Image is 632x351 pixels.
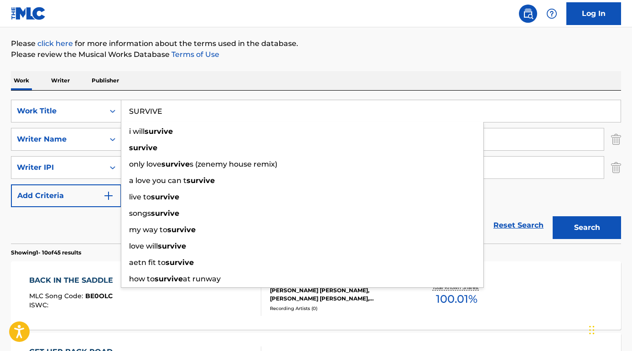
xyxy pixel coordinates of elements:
[11,261,621,330] a: BACK IN THE SADDLEMLC Song Code:BE0OLCISWC:Writers (3)[PERSON_NAME] [PERSON_NAME], [PERSON_NAME] ...
[129,209,151,218] span: songs
[167,225,196,234] strong: survive
[161,160,190,168] strong: survive
[11,49,621,60] p: Please review the Musical Works Database
[129,275,155,283] span: how to
[11,184,121,207] button: Add Criteria
[17,106,99,117] div: Work Title
[129,242,158,250] span: love will
[166,258,194,267] strong: survive
[129,258,166,267] span: aetn fit to
[270,305,406,312] div: Recording Artists ( 0 )
[89,71,122,90] p: Publisher
[129,193,151,201] span: live to
[129,143,157,152] strong: survive
[155,275,183,283] strong: survive
[186,176,215,185] strong: survive
[85,292,113,300] span: BE0OLC
[546,8,557,19] img: help
[129,160,161,168] span: only love
[29,301,51,309] span: ISWC :
[29,275,118,286] div: BACK IN THE SADDLE
[611,128,621,151] img: Delete Criterion
[48,71,73,90] p: Writer
[519,5,537,23] a: Public Search
[11,249,81,257] p: Showing 1 - 10 of 45 results
[129,225,167,234] span: my way to
[523,8,534,19] img: search
[17,134,99,145] div: Writer Name
[489,215,548,235] a: Reset Search
[11,7,46,20] img: MLC Logo
[11,100,621,244] form: Search Form
[129,176,186,185] span: a love you can t
[129,127,145,136] span: i will
[183,275,221,283] span: at runway
[151,193,179,201] strong: survive
[151,209,179,218] strong: survive
[11,38,621,49] p: Please for more information about the terms used in the database.
[586,307,632,351] div: Widget de chat
[145,127,173,136] strong: survive
[17,162,99,173] div: Writer IPI
[543,5,561,23] div: Help
[270,286,406,303] div: [PERSON_NAME] [PERSON_NAME], [PERSON_NAME] [PERSON_NAME], [PERSON_NAME]
[37,39,73,48] a: click here
[611,156,621,179] img: Delete Criterion
[566,2,621,25] a: Log In
[190,160,277,168] span: s (zenemy house remix)
[103,190,114,201] img: 9d2ae6d4665cec9f34b9.svg
[158,242,186,250] strong: survive
[586,307,632,351] iframe: Chat Widget
[170,50,219,59] a: Terms of Use
[29,292,85,300] span: MLC Song Code :
[589,316,595,344] div: Glisser
[11,71,32,90] p: Work
[436,291,477,307] span: 100.01 %
[553,216,621,239] button: Search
